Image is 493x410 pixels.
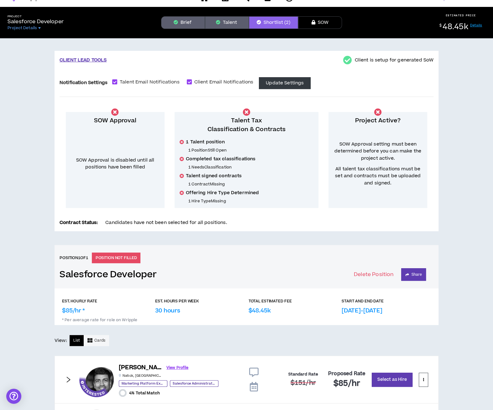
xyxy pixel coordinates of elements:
[155,306,180,315] p: 30 hours
[290,378,316,387] span: $151 /hr
[186,190,259,196] span: Offering Hire Type Determined
[105,219,227,226] span: Candidates have not been selected for all positions.
[249,298,292,304] p: TOTAL ESTIMATED FEE
[60,77,108,88] label: Notification Settings
[161,16,205,29] button: Brief
[249,306,271,315] p: $48.45k
[188,182,313,187] p: 1 Contract Missing
[259,77,311,89] button: Update Settings
[8,18,64,25] p: Salesforce Developer
[446,13,476,17] p: ESTIMATED PRICE
[186,139,224,145] span: 1 Talent position
[117,79,182,86] span: Talent Email Notifications
[62,306,85,315] p: $85/hr
[342,306,382,315] p: [DATE]-[DATE]
[60,269,156,280] a: Salesforce Developer
[119,363,163,372] h6: [PERSON_NAME]
[439,23,442,28] sup: $
[60,255,88,261] h6: Position 1 of 1
[333,378,360,389] span: $85 /hr
[288,372,318,377] h4: Standard Rate
[166,362,188,373] a: View Profile
[205,16,249,29] button: Talent
[119,373,163,378] p: Natick , [GEOGRAPHIC_DATA]
[129,391,160,396] span: 4% Total Match
[186,156,255,162] span: Completed tax classifications
[333,116,422,125] p: Project Active?
[401,268,426,281] button: Share
[470,23,482,28] a: Details
[186,173,242,179] span: Talent signed contracts
[62,298,97,304] p: EST. HOURLY RATE
[76,157,155,170] span: SOW Approval is disabled until all positions have been filled
[342,298,384,304] p: START AND END DATE
[333,166,422,187] span: All talent tax classifications must be set and contracts must be uploaded and signed.
[180,116,313,134] p: Talent Tax Classification & Contracts
[372,373,412,387] button: Select as Hire
[192,79,256,86] span: Client Email Notifications
[65,376,72,383] span: right
[55,337,67,344] p: View:
[60,57,107,64] p: CLIENT LEAD TOOLS
[92,253,141,263] p: POSITION NOT FILLED
[155,298,199,304] p: EST. HOURS PER WEEK
[60,219,98,226] p: Contract Status:
[328,371,365,377] h4: Proposed Rate
[188,199,313,204] p: 1 Hire Type Missing
[71,116,160,125] p: SOW Approval
[443,21,468,32] span: 48.45k
[94,338,105,343] span: Cards
[354,268,394,281] button: Delete Position
[188,165,313,170] p: 1 Needs Classification
[354,57,433,64] p: Client is setup for generated SoW
[79,362,114,397] div: Uttam M.
[249,16,298,29] button: Shortlist (2)
[170,380,218,387] p: Salesforce Administrator
[6,389,21,404] div: Open Intercom Messenger
[8,15,64,18] h5: Project
[62,315,431,322] p: * Per average rate for role on Wripple
[298,16,342,29] button: SOW
[188,148,313,153] p: 1 Position Still Open
[333,141,422,162] span: SOW Approval setting must been determined before you can make the project active.
[119,380,167,387] p: Marketing Platform Expert
[8,25,37,30] span: Project Details
[84,335,109,346] button: Cards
